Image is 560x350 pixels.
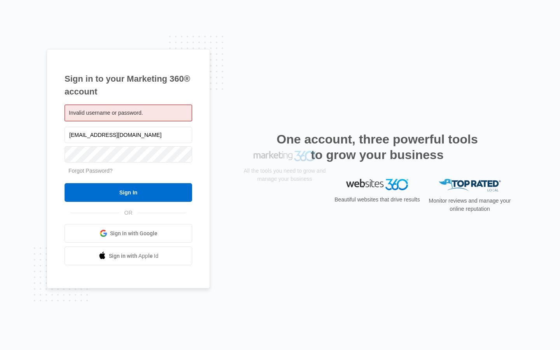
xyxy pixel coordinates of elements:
[119,209,138,217] span: OR
[110,229,157,238] span: Sign in with Google
[65,72,192,98] h1: Sign in to your Marketing 360® account
[346,179,408,190] img: Websites 360
[426,197,513,213] p: Monitor reviews and manage your online reputation
[274,131,480,163] h2: One account, three powerful tools to grow your business
[65,127,192,143] input: Email
[109,252,159,260] span: Sign in with Apple Id
[254,179,316,190] img: Marketing 360
[241,195,328,211] p: All the tools you need to grow and manage your business
[69,110,143,116] span: Invalid username or password.
[65,247,192,265] a: Sign in with Apple Id
[65,224,192,243] a: Sign in with Google
[439,179,501,192] img: Top Rated Local
[65,183,192,202] input: Sign In
[334,196,421,204] p: Beautiful websites that drive results
[68,168,113,174] a: Forgot Password?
